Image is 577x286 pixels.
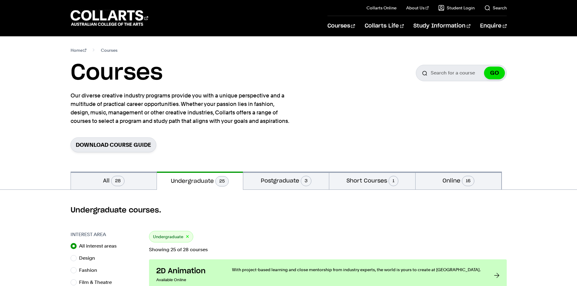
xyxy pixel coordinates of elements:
p: With project-based learning and close mentorship from industry experts, the world is yours to cre... [232,267,482,273]
h1: Courses [71,59,163,87]
a: About Us [406,5,429,11]
p: Our diverse creative industry programs provide you with a unique perspective and a multitude of p... [71,91,292,125]
a: Collarts Online [366,5,396,11]
h2: Undergraduate courses. [71,205,507,215]
p: Showing 25 of 28 courses [149,247,507,252]
div: Undergraduate [149,231,193,242]
span: 3 [301,176,311,186]
a: Study Information [413,16,470,36]
button: Short Courses1 [329,172,415,189]
button: Online16 [416,172,502,189]
a: Download Course Guide [71,137,156,152]
a: Home [71,46,87,54]
button: Undergraduate25 [157,172,243,190]
label: All interest areas [79,242,121,250]
button: Postgraduate3 [243,172,329,189]
div: Go to homepage [71,9,148,27]
label: Design [79,254,100,262]
a: Collarts Life [365,16,404,36]
a: Courses [327,16,355,36]
h3: Interest Area [71,231,143,238]
h3: 2D Animation [156,267,220,276]
a: Search [484,5,507,11]
span: Courses [101,46,118,54]
input: Search for a course [416,65,507,81]
span: 28 [111,176,124,186]
span: 25 [215,176,229,186]
button: × [186,233,189,240]
a: Student Login [438,5,475,11]
p: Available Online [156,276,220,284]
span: 1 [389,176,398,186]
button: GO [484,67,505,79]
span: 16 [462,176,474,186]
button: All28 [71,172,157,189]
a: Enquire [480,16,506,36]
label: Fashion [79,266,102,274]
